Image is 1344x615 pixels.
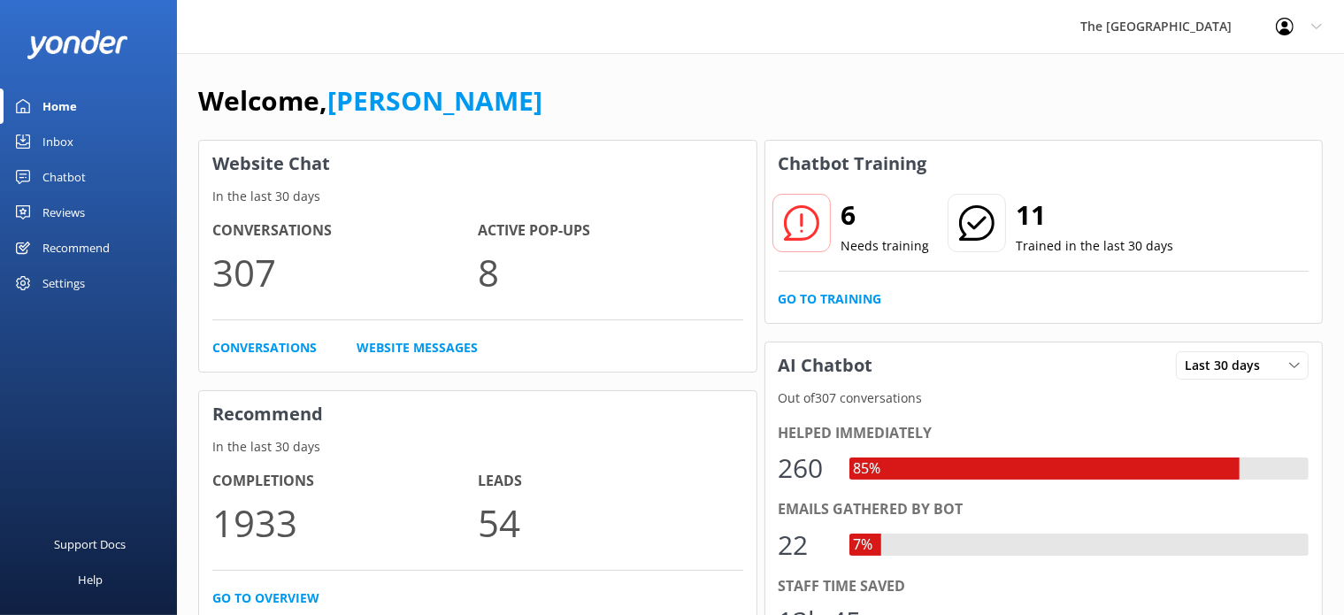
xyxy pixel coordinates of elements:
h2: 6 [841,194,930,236]
h2: 11 [1017,194,1174,236]
div: Help [78,562,103,597]
div: Support Docs [55,527,127,562]
p: 8 [478,242,743,302]
h4: Completions [212,470,478,493]
div: Inbox [42,124,73,159]
div: Chatbot [42,159,86,195]
div: 22 [779,524,832,566]
a: Website Messages [357,338,478,357]
div: Recommend [42,230,110,265]
h4: Leads [478,470,743,493]
p: In the last 30 days [199,437,756,457]
h3: AI Chatbot [765,342,887,388]
p: 54 [478,493,743,552]
a: Go to Training [779,289,882,309]
h4: Conversations [212,219,478,242]
div: 260 [779,447,832,489]
div: 7% [849,534,878,557]
p: Needs training [841,236,930,256]
p: Trained in the last 30 days [1017,236,1174,256]
p: 1933 [212,493,478,552]
p: Out of 307 conversations [765,388,1323,408]
img: yonder-white-logo.png [27,30,128,59]
a: Conversations [212,338,317,357]
a: Go to overview [212,588,319,608]
p: In the last 30 days [199,187,756,206]
span: Last 30 days [1185,356,1271,375]
h3: Recommend [199,391,756,437]
h1: Welcome, [198,80,542,122]
div: Reviews [42,195,85,230]
p: 307 [212,242,478,302]
h4: Active Pop-ups [478,219,743,242]
div: 85% [849,457,886,480]
h3: Website Chat [199,141,756,187]
div: Helped immediately [779,422,1309,445]
div: Settings [42,265,85,301]
h3: Chatbot Training [765,141,941,187]
a: [PERSON_NAME] [327,82,542,119]
div: Staff time saved [779,575,1309,598]
div: Emails gathered by bot [779,498,1309,521]
div: Home [42,88,77,124]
